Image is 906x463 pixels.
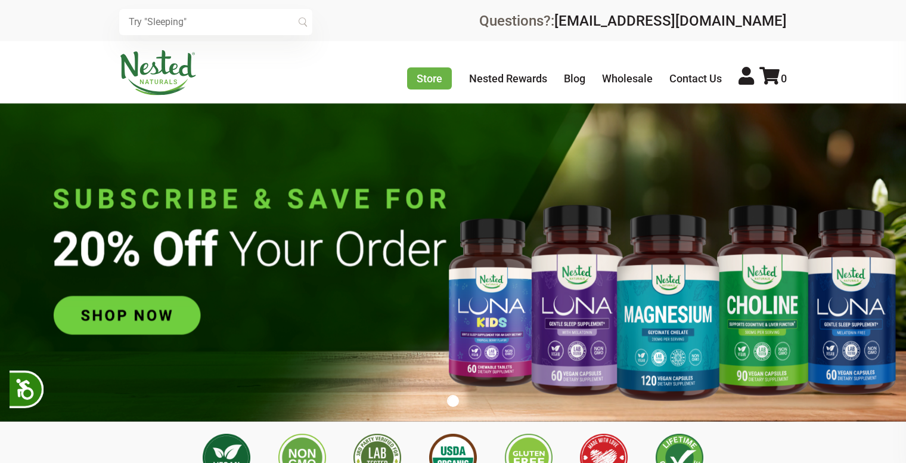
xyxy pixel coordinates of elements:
a: Store [407,67,452,89]
a: Contact Us [669,72,722,85]
a: Blog [564,72,585,85]
a: 0 [759,72,787,85]
img: Nested Naturals [119,50,197,95]
button: 1 of 1 [447,395,459,407]
input: Try "Sleeping" [119,9,312,35]
a: Wholesale [602,72,653,85]
a: Nested Rewards [469,72,547,85]
div: Questions?: [479,14,787,28]
a: [EMAIL_ADDRESS][DOMAIN_NAME] [554,13,787,29]
span: 0 [781,72,787,85]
